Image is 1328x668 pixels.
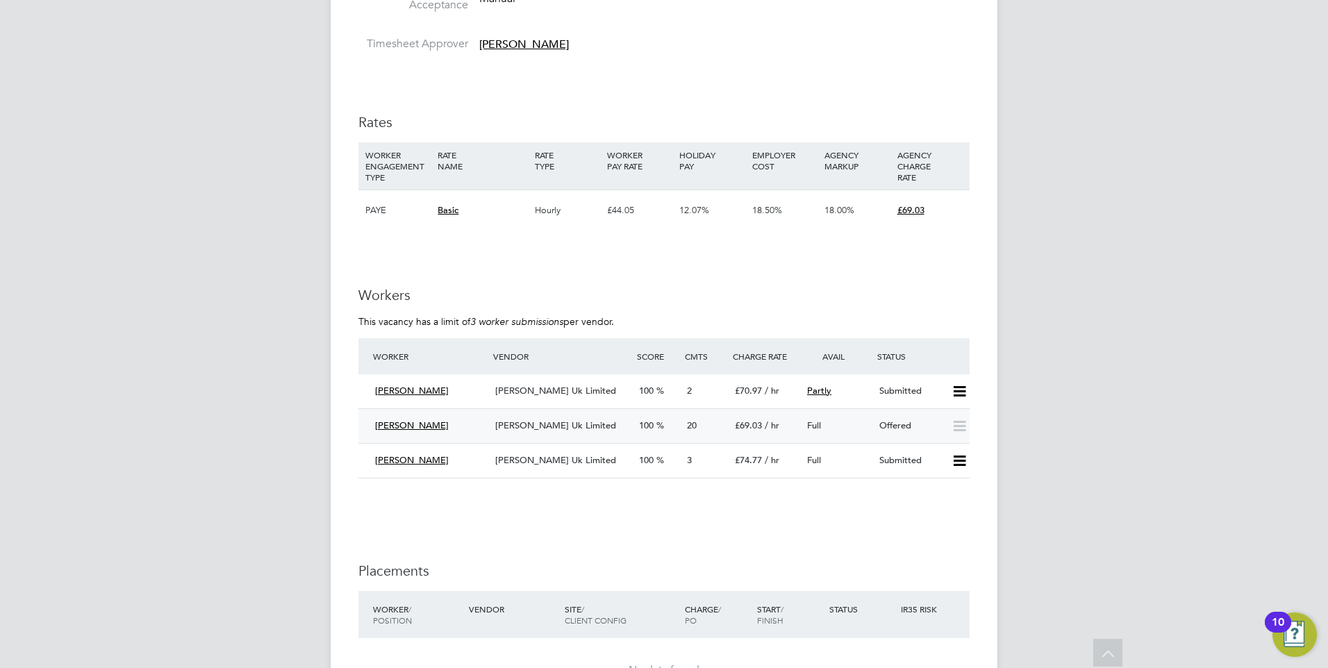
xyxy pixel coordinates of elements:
span: / hr [765,454,779,466]
span: [PERSON_NAME] [375,419,449,431]
div: Submitted [874,380,946,403]
span: 20 [687,419,697,431]
em: 3 worker submissions [470,315,563,328]
span: [PERSON_NAME] Uk Limited [495,385,616,396]
div: Score [633,344,681,369]
span: 18.00% [824,204,854,216]
div: Avail [802,344,874,369]
span: £74.77 [735,454,762,466]
div: AGENCY CHARGE RATE [894,142,966,190]
div: WORKER ENGAGEMENT TYPE [362,142,434,190]
h3: Workers [358,286,970,304]
div: RATE NAME [434,142,531,178]
span: Full [807,419,821,431]
span: 100 [639,419,654,431]
div: Cmts [681,344,729,369]
div: Charge Rate [729,344,802,369]
div: Site [561,596,681,633]
span: / Client Config [565,603,626,626]
span: / hr [765,419,779,431]
span: £69.03 [735,419,762,431]
div: £44.05 [604,190,676,231]
span: [PERSON_NAME] [375,385,449,396]
span: £70.97 [735,385,762,396]
div: Status [826,596,898,621]
p: This vacancy has a limit of per vendor. [358,315,970,328]
span: 12.07% [679,204,709,216]
button: Open Resource Center, 10 new notifications [1272,612,1317,657]
div: Start [754,596,826,633]
div: Worker [370,596,465,633]
span: [PERSON_NAME] Uk Limited [495,419,616,431]
div: Vendor [465,596,561,621]
div: 10 [1272,622,1284,640]
span: 2 [687,385,692,396]
span: Basic [438,204,458,216]
span: 3 [687,454,692,466]
div: RATE TYPE [531,142,604,178]
span: 18.50% [752,204,782,216]
h3: Placements [358,562,970,580]
h3: Rates [358,113,970,131]
div: AGENCY MARKUP [821,142,893,178]
div: HOLIDAY PAY [676,142,748,178]
label: Timesheet Approver [358,37,468,51]
div: Offered [874,415,946,437]
div: PAYE [362,190,434,231]
span: 100 [639,454,654,466]
span: / hr [765,385,779,396]
span: Full [807,454,821,466]
span: [PERSON_NAME] [479,37,569,51]
div: Charge [681,596,754,633]
span: [PERSON_NAME] [375,454,449,466]
span: / Position [373,603,412,626]
div: Submitted [874,449,946,472]
span: [PERSON_NAME] Uk Limited [495,454,616,466]
div: Status [874,344,970,369]
div: WORKER PAY RATE [604,142,676,178]
span: / Finish [757,603,783,626]
div: Hourly [531,190,604,231]
span: Partly [807,385,831,396]
div: EMPLOYER COST [749,142,821,178]
div: Vendor [490,344,633,369]
div: IR35 Risk [897,596,945,621]
span: / PO [685,603,721,626]
span: 100 [639,385,654,396]
span: £69.03 [897,204,924,216]
div: Worker [370,344,490,369]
